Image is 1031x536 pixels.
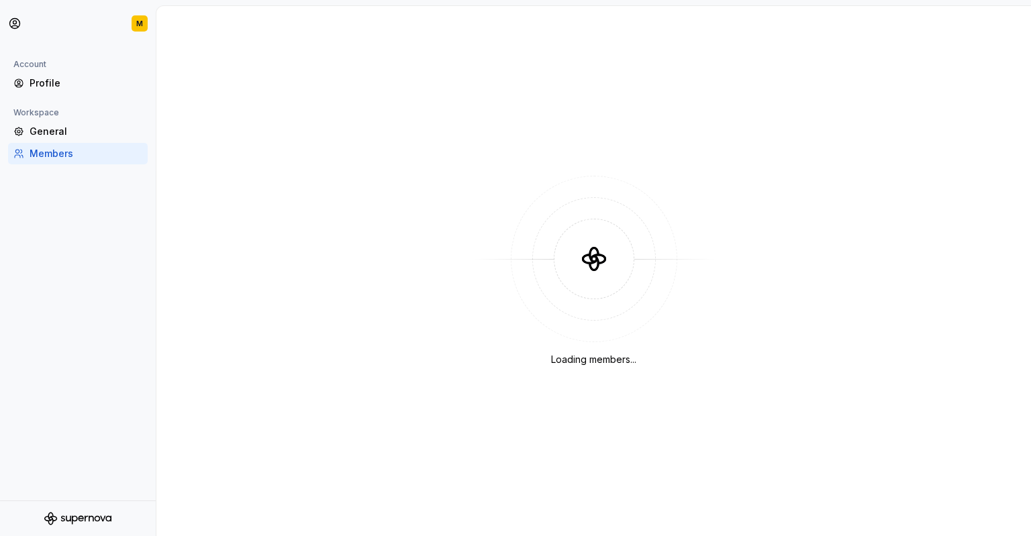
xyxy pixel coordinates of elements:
[30,76,142,90] div: Profile
[30,125,142,138] div: General
[8,143,148,164] a: Members
[30,147,142,160] div: Members
[8,105,64,121] div: Workspace
[8,121,148,142] a: General
[8,72,148,94] a: Profile
[3,9,153,38] button: M
[136,18,143,29] div: M
[551,353,636,366] div: Loading members...
[44,512,111,525] svg: Supernova Logo
[8,56,52,72] div: Account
